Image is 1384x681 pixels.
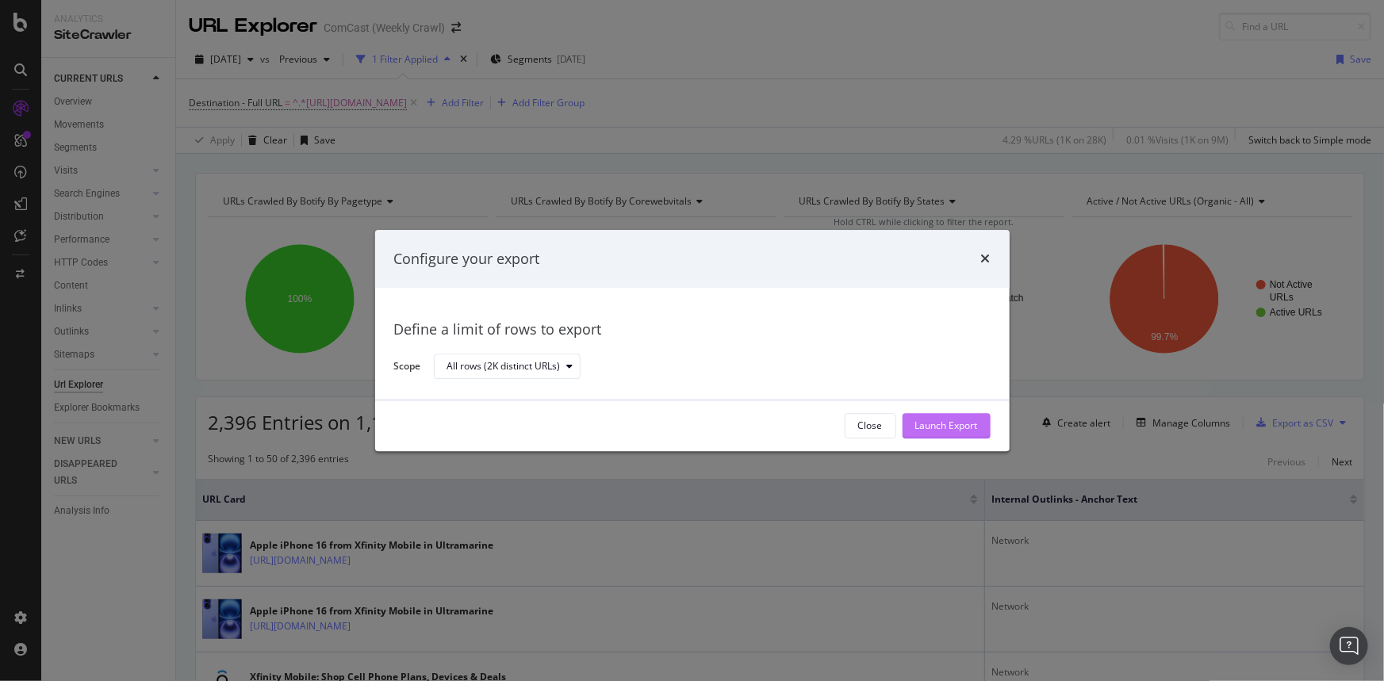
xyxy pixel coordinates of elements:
[845,413,896,438] button: Close
[981,249,991,270] div: times
[375,230,1010,451] div: modal
[915,419,978,433] div: Launch Export
[447,362,561,372] div: All rows (2K distinct URLs)
[394,320,991,341] div: Define a limit of rows to export
[903,413,991,438] button: Launch Export
[434,354,581,380] button: All rows (2K distinct URLs)
[394,359,421,377] label: Scope
[858,419,883,433] div: Close
[1330,627,1368,665] div: Open Intercom Messenger
[394,249,540,270] div: Configure your export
